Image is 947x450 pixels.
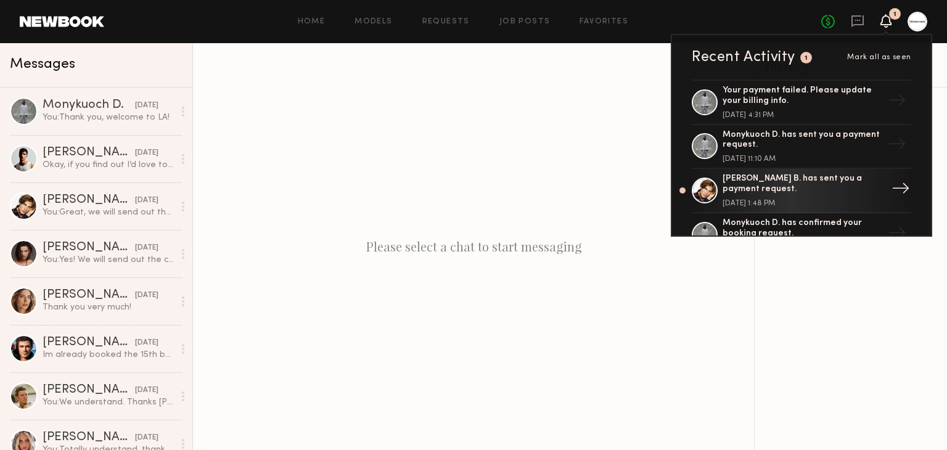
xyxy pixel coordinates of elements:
[43,254,174,266] div: You: Yes! We will send out the call sheet via email [DATE]!
[43,159,174,171] div: Okay, if you find out I’d love to participate. :)
[692,50,795,65] div: Recent Activity
[723,200,883,207] div: [DATE] 1:48 PM
[847,54,911,61] span: Mark all as seen
[43,112,174,123] div: You: Thank you, welcome to LA!
[883,219,911,251] div: →
[723,155,883,163] div: [DATE] 11:10 AM
[135,385,158,396] div: [DATE]
[499,18,551,26] a: Job Posts
[43,207,174,218] div: You: Great, we will send out the call sheet [DATE] via email!
[135,290,158,301] div: [DATE]
[355,18,392,26] a: Models
[692,169,911,213] a: [PERSON_NAME] B. has sent you a payment request.[DATE] 1:48 PM→
[723,112,883,119] div: [DATE] 4:31 PM
[135,147,158,159] div: [DATE]
[43,432,135,444] div: [PERSON_NAME]
[580,18,628,26] a: Favorites
[43,384,135,396] div: [PERSON_NAME]
[883,130,911,162] div: →
[135,432,158,444] div: [DATE]
[723,174,883,195] div: [PERSON_NAME] B. has sent you a payment request.
[43,349,174,361] div: Im already booked the 15th but can do any other day that week. Could we do 13,14, 16, or 17? Let ...
[723,86,883,107] div: Your payment failed. Please update your billing info.
[43,99,135,112] div: Monykuoch D.
[692,80,911,125] a: Your payment failed. Please update your billing info.[DATE] 4:31 PM→
[43,337,135,349] div: [PERSON_NAME]
[887,174,915,207] div: →
[43,194,135,207] div: [PERSON_NAME] B.
[135,195,158,207] div: [DATE]
[193,43,754,450] div: Please select a chat to start messaging
[298,18,326,26] a: Home
[135,242,158,254] div: [DATE]
[723,130,883,151] div: Monykuoch D. has sent you a payment request.
[43,242,135,254] div: [PERSON_NAME]
[723,218,883,239] div: Monykuoch D. has confirmed your booking request.
[893,11,896,18] div: 1
[43,396,174,408] div: You: We understand. Thanks [PERSON_NAME]!
[43,147,135,159] div: [PERSON_NAME]
[883,86,911,118] div: →
[805,55,808,62] div: 1
[692,125,911,170] a: Monykuoch D. has sent you a payment request.[DATE] 11:10 AM→
[10,57,75,72] span: Messages
[135,337,158,349] div: [DATE]
[43,301,174,313] div: Thank you very much!
[135,100,158,112] div: [DATE]
[43,289,135,301] div: [PERSON_NAME]
[422,18,470,26] a: Requests
[692,213,911,258] a: Monykuoch D. has confirmed your booking request.→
